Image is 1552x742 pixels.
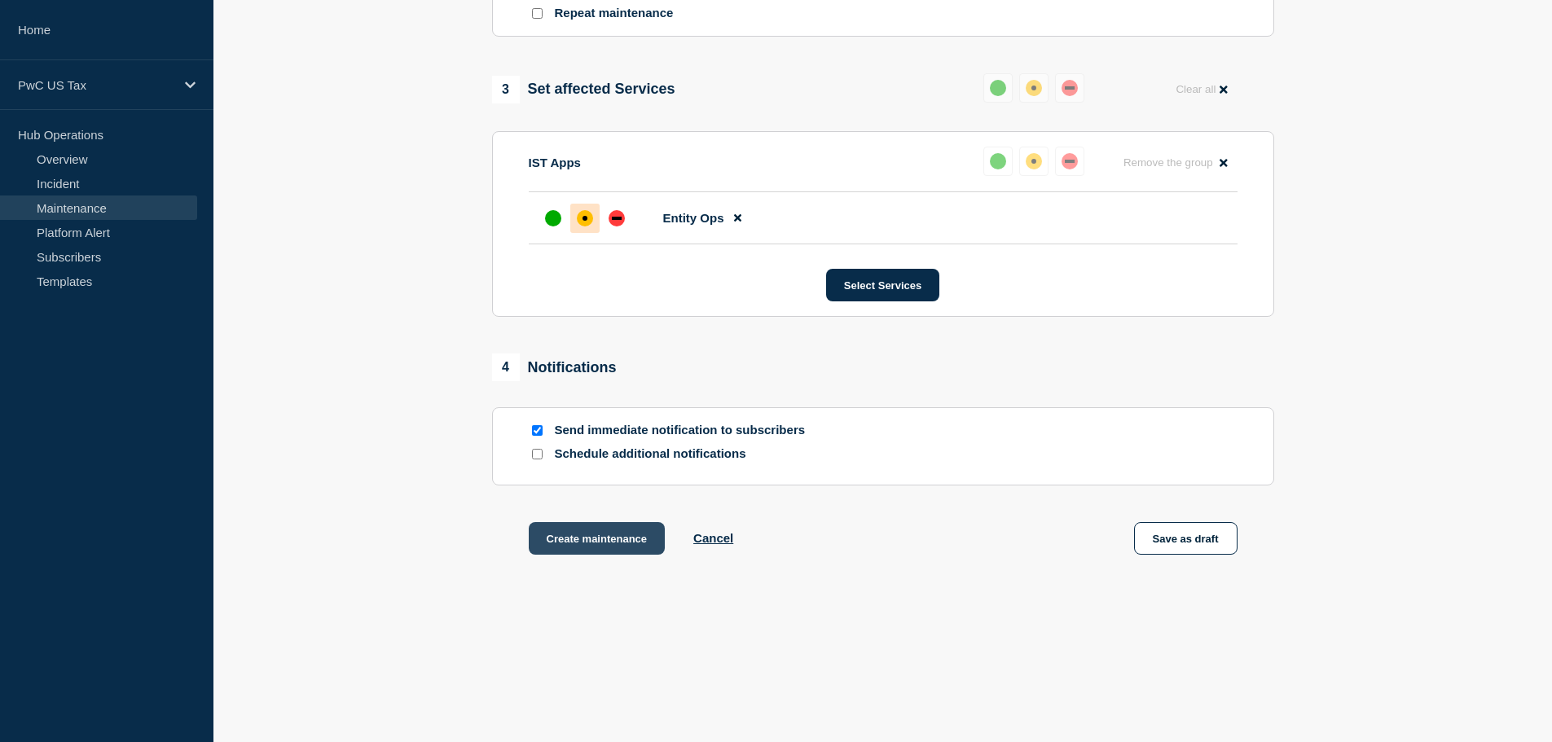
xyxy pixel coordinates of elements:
[693,531,733,545] button: Cancel
[555,423,816,438] p: Send immediate notification to subscribers
[1114,147,1238,178] button: Remove the group
[532,8,543,19] input: Repeat maintenance
[1026,80,1042,96] div: affected
[990,80,1006,96] div: up
[529,156,581,169] p: IST Apps
[1026,153,1042,169] div: affected
[555,446,816,462] p: Schedule additional notifications
[492,353,520,381] span: 4
[1019,147,1049,176] button: affected
[18,78,174,92] p: PwC US Tax
[609,210,625,226] div: down
[1062,80,1078,96] div: down
[532,449,543,459] input: Schedule additional notifications
[577,210,593,226] div: affected
[492,76,520,103] span: 3
[1055,147,1084,176] button: down
[826,269,939,301] button: Select Services
[663,211,724,225] span: Entity Ops
[1055,73,1084,103] button: down
[983,147,1013,176] button: up
[555,6,674,21] p: Repeat maintenance
[492,353,617,381] div: Notifications
[1019,73,1049,103] button: affected
[1134,522,1238,555] button: Save as draft
[1123,156,1213,169] span: Remove the group
[532,425,543,436] input: Send immediate notification to subscribers
[492,76,675,103] div: Set affected Services
[983,73,1013,103] button: up
[1062,153,1078,169] div: down
[990,153,1006,169] div: up
[529,522,666,555] button: Create maintenance
[545,210,561,226] div: up
[1166,73,1237,105] button: Clear all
